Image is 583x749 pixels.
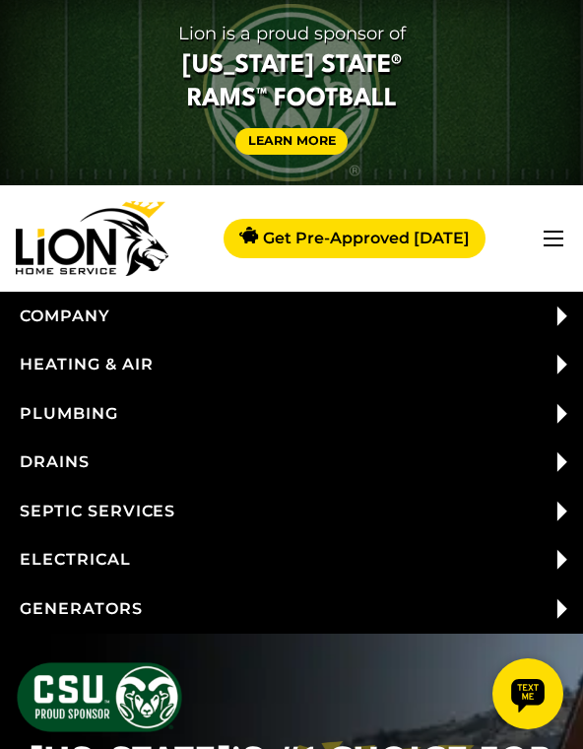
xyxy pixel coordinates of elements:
a: Get Pre-Approved [DATE] [224,219,486,258]
span: Lion is a proud sponsor of [159,18,424,49]
img: Lion Home Service [16,201,168,276]
span: [US_STATE] State® Rams™ Football [159,49,424,116]
img: CSU Sponsor Badge [15,660,184,734]
a: Learn More [235,128,348,154]
div: Open chat widget [8,8,79,79]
